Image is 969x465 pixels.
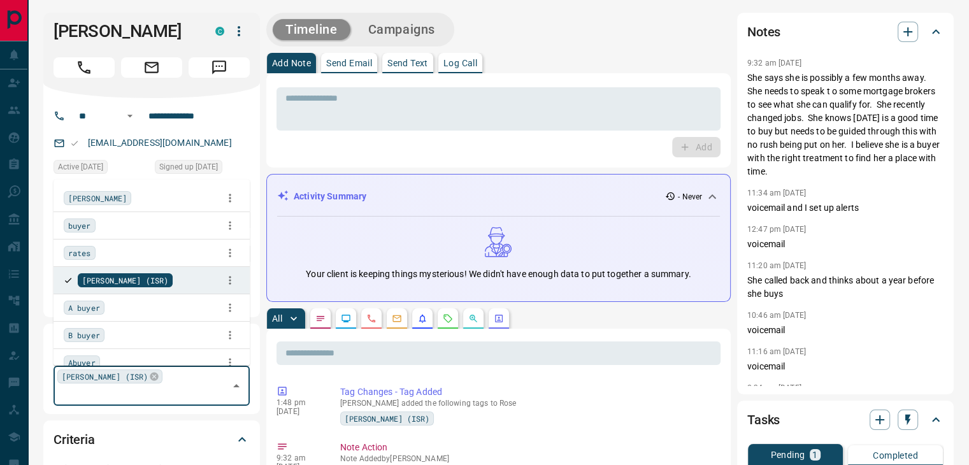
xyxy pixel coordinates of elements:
p: All [272,314,282,323]
button: Campaigns [355,19,448,40]
div: Notes [747,17,944,47]
svg: Email Valid [70,139,79,148]
h2: Notes [747,22,780,42]
p: Send Email [326,59,372,68]
svg: Listing Alerts [417,313,427,324]
p: 1 [812,450,817,459]
p: 1:48 pm [276,398,321,407]
div: [PERSON_NAME] (ISR) [57,369,162,383]
p: Pending [770,450,805,459]
span: [PERSON_NAME] (ISR) [62,370,148,383]
span: Message [189,57,250,78]
div: Fri Feb 16 2024 [155,160,250,178]
p: Note Action [340,441,715,454]
button: Timeline [273,19,350,40]
p: voicemail and I set up alerts [747,201,944,215]
svg: Opportunities [468,313,478,324]
svg: Emails [392,313,402,324]
div: condos.ca [215,27,224,36]
p: 12:47 pm [DATE] [747,225,806,234]
p: Note Added by [PERSON_NAME] [340,454,715,463]
div: Tasks [747,404,944,435]
p: 2:34 pm [DATE] [747,383,801,392]
span: Signed up [DATE] [159,161,218,173]
svg: Requests [443,313,453,324]
p: 9:32 am [DATE] [747,59,801,68]
p: Tag Changes - Tag Added [340,385,715,399]
span: buyer [68,219,91,232]
p: voicemail [747,238,944,251]
p: Send Text [387,59,428,68]
span: [PERSON_NAME] (ISR) [345,412,429,425]
button: Open [122,108,138,124]
div: Activity Summary- Never [277,185,720,208]
div: Sat Feb 17 2024 [54,160,148,178]
svg: Agent Actions [494,313,504,324]
p: voicemail [747,324,944,337]
p: 10:46 am [DATE] [747,311,806,320]
p: [PERSON_NAME] added the following tags to Rose [340,399,715,408]
span: rates [68,247,91,259]
p: 11:16 am [DATE] [747,347,806,356]
p: She called back and thinks about a year before she buys [747,274,944,301]
svg: Calls [366,313,377,324]
p: - Never [678,191,702,203]
span: Abuyer [68,356,96,369]
span: Email [121,57,182,78]
p: 11:34 am [DATE] [747,189,806,197]
a: [EMAIL_ADDRESS][DOMAIN_NAME] [88,138,232,148]
button: Close [227,377,245,395]
span: B buyer [68,329,100,341]
p: Log Call [443,59,477,68]
p: Activity Summary [294,190,366,203]
span: [PERSON_NAME] [68,192,127,204]
div: Criteria [54,424,250,455]
h1: [PERSON_NAME] [54,21,196,41]
p: Add Note [272,59,311,68]
span: Call [54,57,115,78]
p: She says she is possibly a few months away. She needs to speak t o some mortgage brokers to see w... [747,71,944,178]
p: 9:32 am [276,454,321,462]
span: A buyer [68,301,100,314]
span: Active [DATE] [58,161,103,173]
p: Your client is keeping things mysterious! We didn't have enough data to put together a summary. [306,268,691,281]
svg: Lead Browsing Activity [341,313,351,324]
p: voicemail [747,360,944,373]
svg: Notes [315,313,326,324]
h2: Tasks [747,410,780,430]
p: 11:20 am [DATE] [747,261,806,270]
p: Completed [873,451,918,460]
p: [DATE] [276,407,321,416]
span: [PERSON_NAME] (ISR) [82,274,168,287]
h2: Criteria [54,429,95,450]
